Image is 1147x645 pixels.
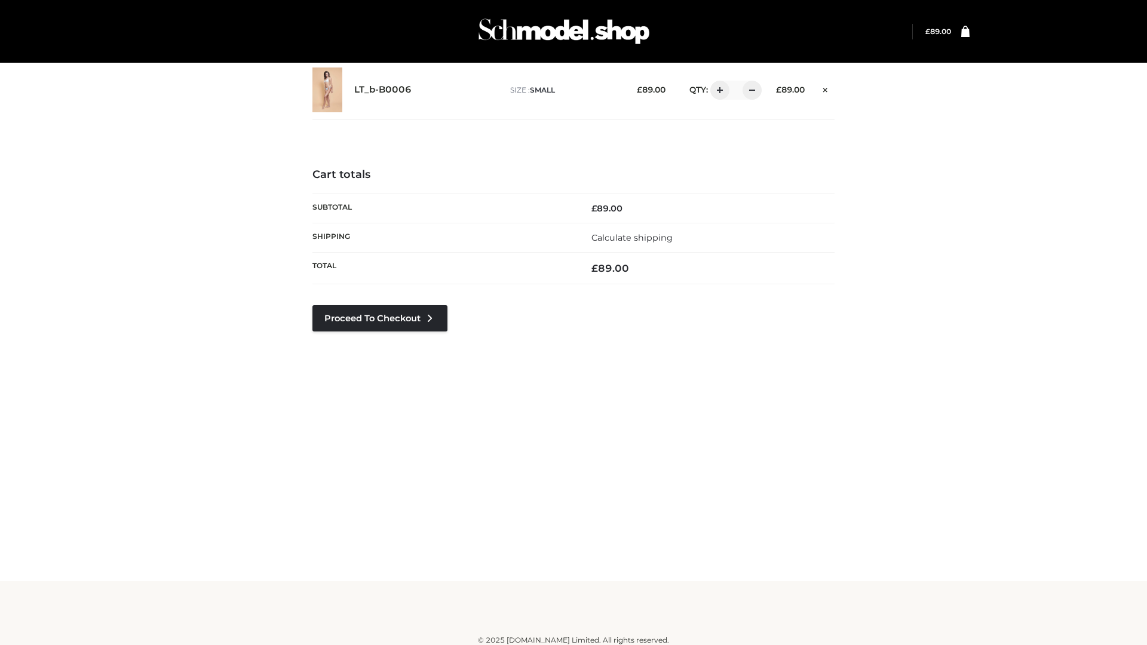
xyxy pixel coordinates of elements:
img: Schmodel Admin 964 [474,8,654,55]
span: SMALL [530,85,555,94]
th: Subtotal [312,193,573,223]
span: £ [925,27,930,36]
bdi: 89.00 [925,27,951,36]
p: size : [510,85,618,96]
a: Proceed to Checkout [312,305,447,331]
a: Calculate shipping [591,232,673,243]
a: LT_b-B0006 [354,84,412,96]
a: £89.00 [925,27,951,36]
a: Remove this item [817,81,835,96]
th: Shipping [312,223,573,252]
bdi: 89.00 [776,85,805,94]
span: £ [776,85,781,94]
h4: Cart totals [312,168,835,182]
span: £ [591,203,597,214]
bdi: 89.00 [591,203,622,214]
bdi: 89.00 [591,262,629,274]
span: £ [637,85,642,94]
div: QTY: [677,81,757,100]
span: £ [591,262,598,274]
th: Total [312,253,573,284]
bdi: 89.00 [637,85,665,94]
